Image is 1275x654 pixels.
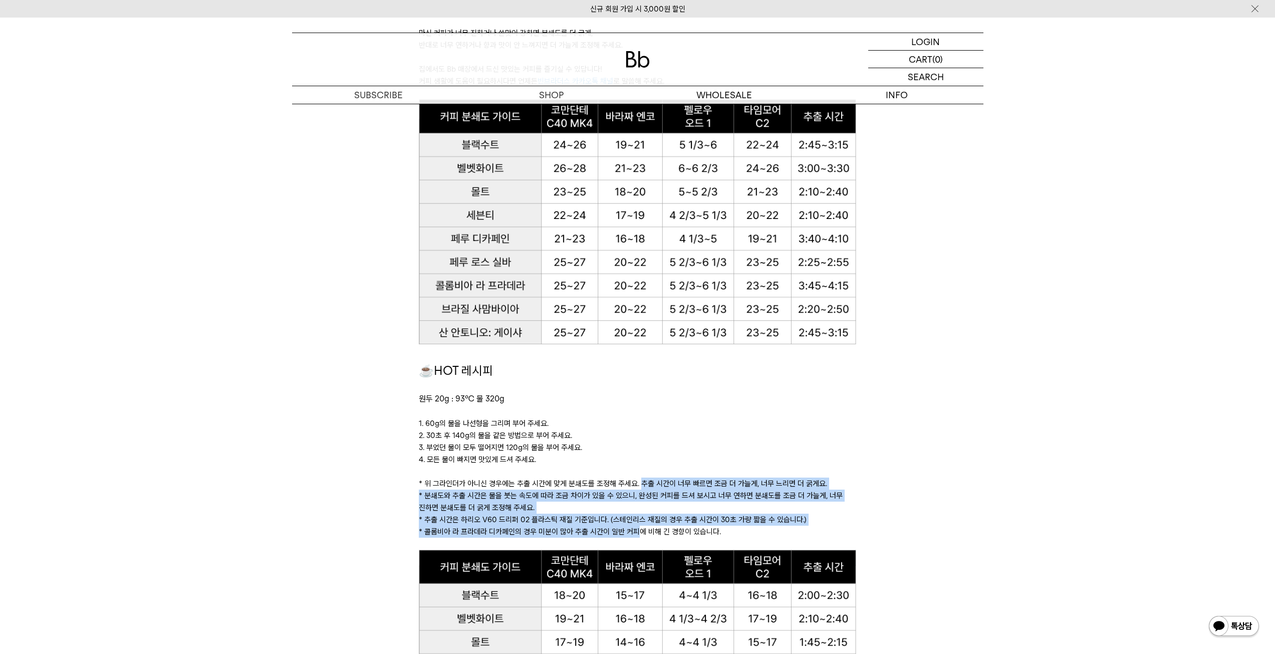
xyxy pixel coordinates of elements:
[909,51,932,68] p: CART
[419,99,856,344] img: b8bfb30a7f084624ecec1d801097366b_184348.png
[590,5,685,14] a: 신규 회원 가입 시 3,000원 할인
[419,526,856,538] p: * 콜롬비아 라 프라데라 디카페인의 경우 미분이 많아 추출 시간이 일반 커피에 비해 긴 경향이 있습니다.
[908,68,944,86] p: SEARCH
[868,51,983,68] a: CART (0)
[419,454,856,466] p: 4. 모든 물이 빠지면 맛있게 드셔 주세요.
[419,442,856,454] p: 3. 부었던 물이 모두 떨어지면 120g의 물을 부어 주세요.
[419,417,856,429] p: 1. 60g의 물을 나선형을 그리며 부어 주세요.
[1208,615,1260,639] img: 카카오톡 채널 1:1 채팅 버튼
[626,51,650,68] img: 로고
[292,86,465,104] a: SUBSCRIBE
[419,394,504,403] span: 원두 20g : 93℃ 물 320g
[465,86,638,104] a: SHOP
[419,490,856,514] p: * 분쇄도와 추출 시간은 물을 붓는 속도에 따라 조금 차이가 있을 수 있으니, 완성된 커피를 드셔 보시고 너무 연하면 분쇄도를 조금 더 가늘게, 너무 진하면 분쇄도를 더 굵게...
[811,86,983,104] p: INFO
[911,33,940,50] p: LOGIN
[419,429,856,442] p: 2. 30초 후 140g의 물을 같은 방법으로 부어 주세요.
[638,86,811,104] p: WHOLESALE
[419,363,493,378] span: ☕HOT 레시피
[419,514,856,526] p: * 추출 시간은 하리오 V60 드리퍼 02 플라스틱 재질 기준입니다. (스테인리스 재질의 경우 추출 시간이 30초 가량 짧을 수 있습니다.)
[419,478,856,490] p: * 위 그라인더가 아니신 경우에는 추출 시간에 맞게 분쇄도를 조정해 주세요. 추출 시간이 너무 빠르면 조금 더 가늘게, 너무 느리면 더 굵게요.
[868,33,983,51] a: LOGIN
[932,51,943,68] p: (0)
